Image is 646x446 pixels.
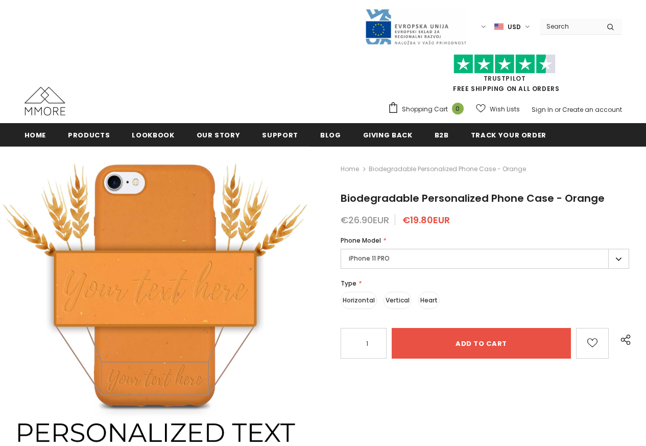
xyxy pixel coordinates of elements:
[197,130,241,140] span: Our Story
[341,249,629,269] label: iPhone 11 PRO
[402,104,448,114] span: Shopping Cart
[25,123,46,146] a: Home
[68,123,110,146] a: Products
[68,130,110,140] span: Products
[341,279,356,288] span: Type
[365,8,467,45] img: Javni Razpis
[392,328,571,359] input: Add to cart
[532,105,553,114] a: Sign In
[384,292,412,309] label: Vertical
[435,130,449,140] span: B2B
[471,123,546,146] a: Track your order
[341,214,389,226] span: €26.90EUR
[476,100,520,118] a: Wish Lists
[363,130,413,140] span: Giving back
[490,104,520,114] span: Wish Lists
[262,130,298,140] span: support
[320,130,341,140] span: Blog
[132,123,174,146] a: Lookbook
[262,123,298,146] a: support
[25,130,46,140] span: Home
[540,19,599,34] input: Search Site
[320,123,341,146] a: Blog
[471,130,546,140] span: Track your order
[369,163,526,175] span: Biodegradable Personalized Phone Case - Orange
[25,87,65,115] img: MMORE Cases
[453,54,556,74] img: Trust Pilot Stars
[494,22,504,31] img: USD
[508,22,521,32] span: USD
[452,103,464,114] span: 0
[341,163,359,175] a: Home
[365,22,467,31] a: Javni Razpis
[341,292,377,309] label: Horizontal
[484,74,526,83] a: Trustpilot
[435,123,449,146] a: B2B
[418,292,440,309] label: Heart
[132,130,174,140] span: Lookbook
[555,105,561,114] span: or
[562,105,622,114] a: Create an account
[402,214,450,226] span: €19.80EUR
[197,123,241,146] a: Our Story
[341,236,381,245] span: Phone Model
[341,191,605,205] span: Biodegradable Personalized Phone Case - Orange
[388,59,622,93] span: FREE SHIPPING ON ALL ORDERS
[388,102,469,117] a: Shopping Cart 0
[363,123,413,146] a: Giving back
